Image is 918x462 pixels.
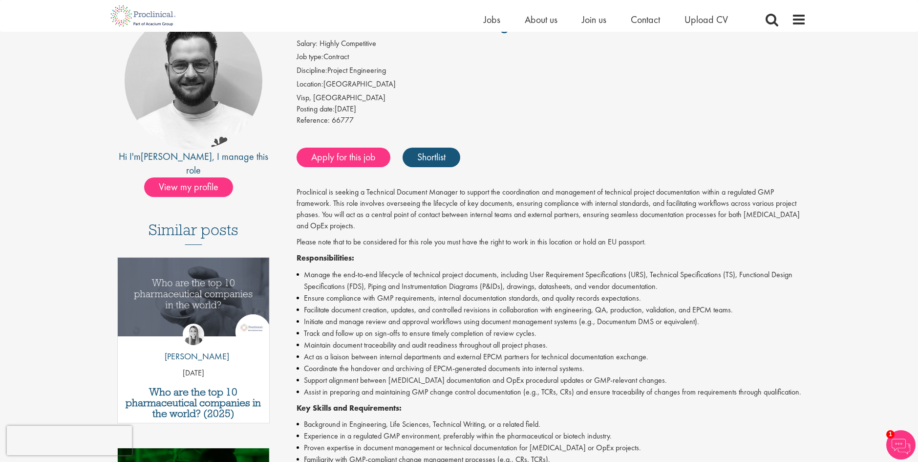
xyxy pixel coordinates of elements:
a: Hannah Burke [PERSON_NAME] [157,324,229,368]
a: Join us [582,13,606,26]
span: 1 [886,430,895,439]
li: Experience in a regulated GMP environment, preferably within the pharmaceutical or biotech industry. [297,430,806,442]
li: Coordinate the handover and archiving of EPCM-generated documents into internal systems. [297,363,806,374]
li: [GEOGRAPHIC_DATA] [297,79,806,92]
label: Reference: [297,115,330,126]
img: Hannah Burke [183,324,204,345]
li: Ensure compliance with GMP requirements, internal documentation standards, and quality records ex... [297,292,806,304]
h3: Similar posts [149,221,238,245]
li: Maintain document traceability and audit readiness throughout all project phases. [297,339,806,351]
li: Track and follow up on sign-offs to ensure timely completion of review cycles. [297,328,806,339]
label: Location: [297,79,323,90]
span: View my profile [144,177,233,197]
a: Apply for this job [297,148,390,167]
a: Shortlist [403,148,460,167]
label: Discipline: [297,65,327,76]
a: [PERSON_NAME] [141,150,212,163]
a: Upload CV [684,13,728,26]
li: Manage the end-to-end lifecycle of technical project documents, including User Requirement Specif... [297,269,806,292]
div: [DATE] [297,104,806,115]
li: Project Engineering [297,65,806,79]
div: Hi I'm , I manage this role [112,150,275,177]
a: Who are the top 10 pharmaceutical companies in the world? (2025) [123,387,265,419]
img: imeage of recruiter Emile De Beer [125,12,262,150]
li: Contract [297,51,806,65]
li: Background in Engineering, Life Sciences, Technical Writing, or a related field. [297,418,806,430]
img: Chatbot [886,430,916,460]
li: Act as a liaison between internal departments and external EPCM partners for technical documentat... [297,351,806,363]
li: Assist in preparing and maintaining GMP change control documentation (e.g., TCRs, CRs) and ensure... [297,386,806,398]
a: Contact [631,13,660,26]
iframe: reCAPTCHA [7,426,132,455]
div: Visp, [GEOGRAPHIC_DATA] [297,92,806,104]
span: 66777 [332,115,354,125]
strong: Key Skills and Requirements: [297,403,402,413]
a: Jobs [484,13,500,26]
li: Support alignment between [MEDICAL_DATA] documentation and OpEx procedural updates or GMP-relevan... [297,374,806,386]
p: Proclinical is seeking a Technical Document Manager to support the coordination and management of... [297,187,806,231]
p: [PERSON_NAME] [157,350,229,363]
a: About us [525,13,557,26]
img: Top 10 pharmaceutical companies in the world 2025 [118,258,270,336]
li: Initiate and manage review and approval workflows using document management systems (e.g., Docume... [297,316,806,328]
p: Please note that to be considered for this role you must have the right to work in this location ... [297,237,806,248]
span: Highly Competitive [320,38,376,48]
li: Facilitate document creation, updates, and controlled revisions in collaboration with engineering... [297,304,806,316]
a: View my profile [144,179,243,192]
strong: Responsibilities: [297,253,354,263]
label: Job type: [297,51,323,63]
span: Posting date: [297,104,335,114]
label: Salary: [297,38,318,49]
p: [DATE] [118,368,270,379]
li: Proven expertise in document management or technical documentation for [MEDICAL_DATA] or OpEx pro... [297,442,806,454]
a: Link to a post [118,258,270,344]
